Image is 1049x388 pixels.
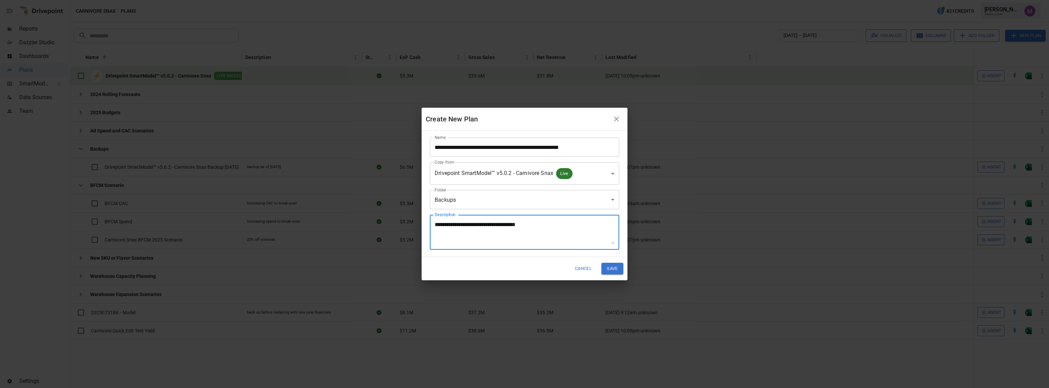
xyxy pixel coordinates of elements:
[435,170,553,176] span: Drivepoint SmartModel™ v5.0.2 - Carnivore Snax
[435,187,446,193] label: Folder
[601,263,623,274] button: Save
[435,212,456,217] label: Description
[430,190,619,209] div: Backups
[570,263,596,274] button: Cancel
[426,114,610,125] div: Create New Plan
[435,159,454,165] label: Copy from
[435,134,446,140] label: Name
[556,169,573,177] span: Live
